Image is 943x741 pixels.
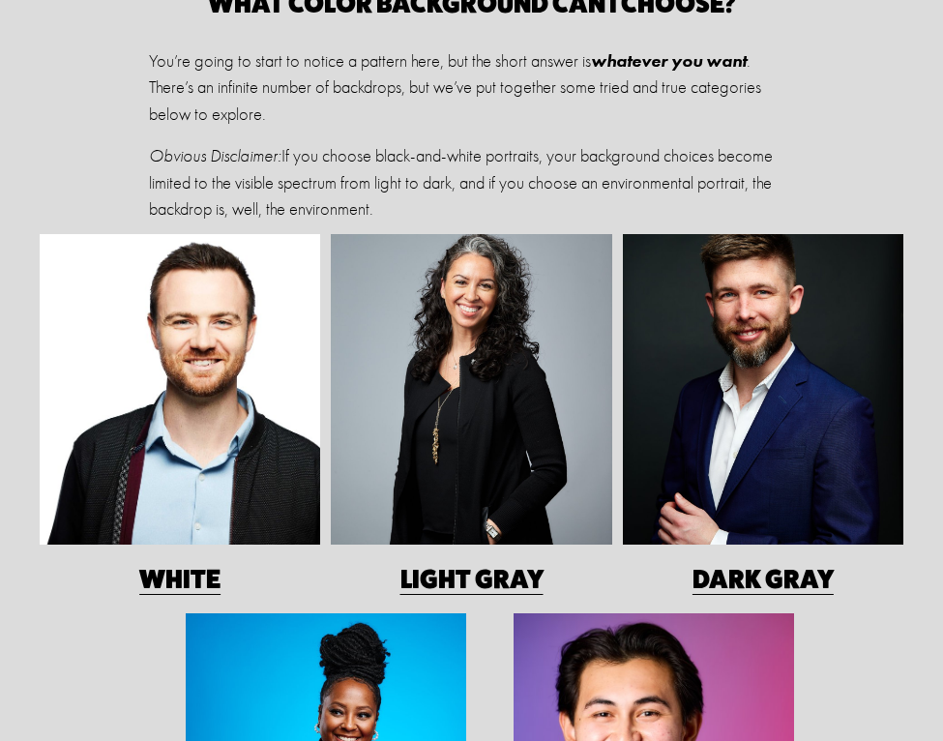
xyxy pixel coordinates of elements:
em: Obvious Disclaimer: [149,145,281,166]
a: WHITE [139,563,221,594]
a: LIGHT GRAY [400,563,544,594]
p: If you choose black-and-white portraits, your background choices become limited to the visible sp... [149,143,794,223]
a: Dark Gray [693,563,834,594]
p: You’re going to start to notice a pattern here, but the short answer is . There’s an infinite num... [149,47,794,129]
em: whatever you want [591,49,747,72]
